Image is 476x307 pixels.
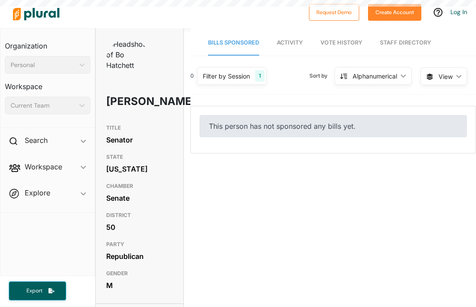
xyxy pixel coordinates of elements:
[353,71,397,81] div: Alphanumerical
[106,191,173,205] div: Senate
[309,7,359,16] a: Request Demo
[203,71,250,81] div: Filter by Session
[277,30,303,56] a: Activity
[20,287,48,295] span: Export
[9,281,66,300] button: Export
[450,8,467,16] a: Log In
[106,250,173,263] div: Republican
[380,30,431,56] a: Staff Directory
[106,221,173,234] div: 50
[255,70,264,82] div: 1
[11,101,76,110] div: Current Team
[106,239,173,250] h3: PARTY
[5,74,90,93] h3: Workspace
[106,88,146,115] h1: [PERSON_NAME]
[320,39,362,46] span: Vote History
[106,279,173,292] div: M
[11,60,76,70] div: Personal
[200,115,467,137] div: This person has not sponsored any bills yet.
[106,162,173,176] div: [US_STATE]
[208,30,259,56] a: Bills Sponsored
[25,135,48,145] h2: Search
[439,72,453,81] span: View
[106,123,173,133] h3: TITLE
[368,4,421,21] button: Create Account
[309,72,335,80] span: Sort by
[320,30,362,56] a: Vote History
[106,152,173,162] h3: STATE
[277,39,303,46] span: Activity
[5,33,90,52] h3: Organization
[368,7,421,16] a: Create Account
[309,4,359,21] button: Request Demo
[106,268,173,279] h3: GENDER
[208,39,259,46] span: Bills Sponsored
[190,72,194,80] div: 0
[106,181,173,191] h3: CHAMBER
[106,133,173,146] div: Senator
[106,39,150,71] img: Headshot of Bo Hatchett
[106,210,173,221] h3: DISTRICT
